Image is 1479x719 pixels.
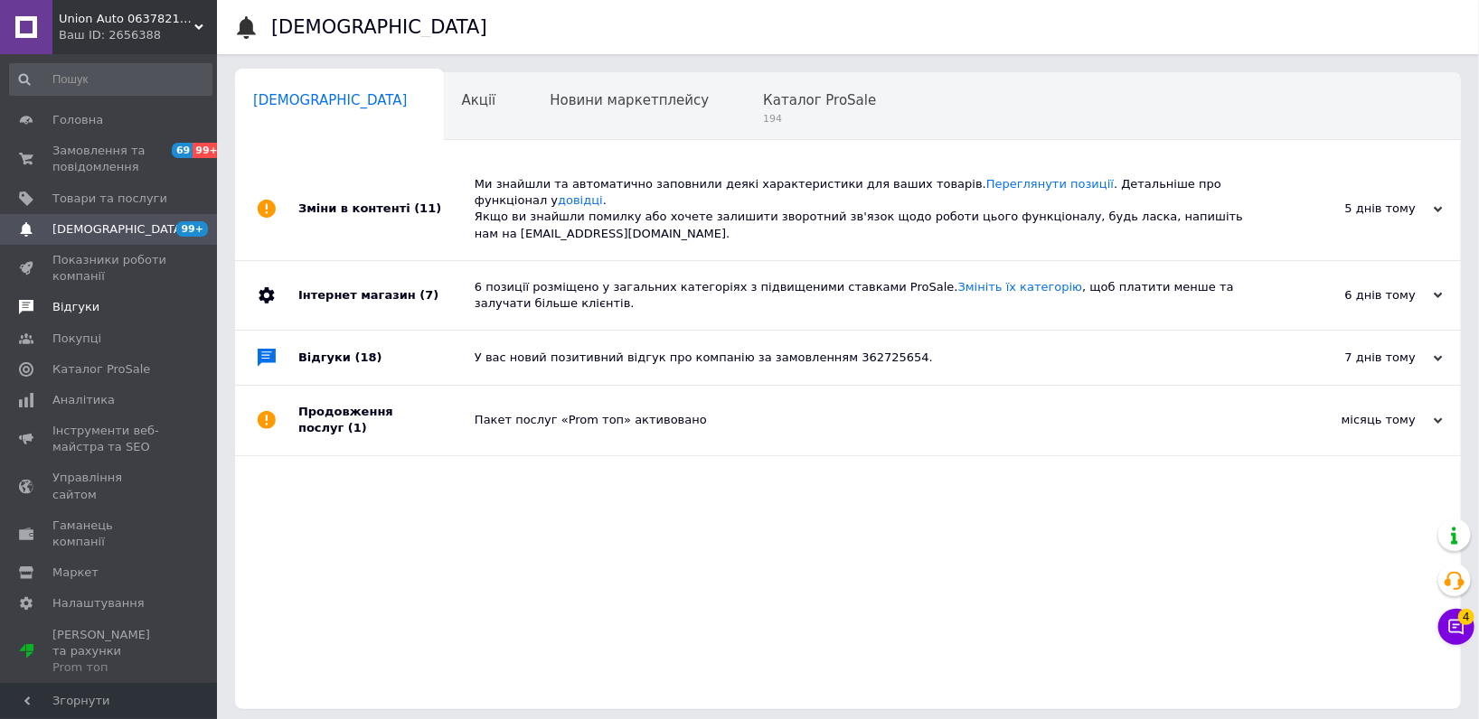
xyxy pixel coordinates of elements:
div: Інтернет магазин [298,261,475,330]
input: Пошук [9,63,212,96]
span: Інструменти веб-майстра та SEO [52,423,167,455]
span: Головна [52,112,103,128]
div: 6 позиції розміщено у загальних категоріях з підвищеними ставками ProSale. , щоб платити менше та... [475,279,1262,312]
span: 4 [1458,609,1474,625]
div: Ваш ID: 2656388 [59,27,217,43]
div: Зміни в контенті [298,158,475,260]
span: [DEMOGRAPHIC_DATA] [253,92,408,108]
span: Товари та послуги [52,191,167,207]
a: довідці [558,193,603,207]
div: 7 днів тому [1262,350,1443,366]
span: (18) [355,350,382,364]
a: Переглянути позиції [986,177,1114,191]
span: Новини маркетплейсу [550,92,709,108]
span: Показники роботи компанії [52,252,167,285]
div: Продовження послуг [298,386,475,454]
span: Аналітика [52,392,115,408]
button: Чат з покупцем4 [1438,609,1474,645]
span: 69 [172,143,193,158]
span: 99+ [193,143,222,158]
span: Управління сайтом [52,470,167,502]
div: Prom топ [52,659,167,676]
div: Відгуки [298,331,475,385]
span: Акції [462,92,496,108]
span: Union Аuto 0637821853 автозапчастини [59,11,194,27]
span: (1) [348,421,367,434]
span: (7) [419,288,438,302]
span: [PERSON_NAME] та рахунки [52,627,167,677]
div: У вас новий позитивний відгук про компанію за замовленням 362725654. [475,350,1262,366]
span: Покупці [52,331,101,347]
a: Змініть їх категорію [958,280,1083,294]
span: Налаштування [52,595,145,612]
span: Маркет [52,565,99,581]
span: 194 [763,112,876,126]
span: [DEMOGRAPHIC_DATA] [52,221,186,238]
div: 5 днів тому [1262,201,1443,217]
div: Пакет послуг «Prom топ» активовано [475,412,1262,428]
span: Гаманець компанії [52,518,167,550]
span: Каталог ProSale [763,92,876,108]
span: (11) [414,201,441,215]
div: Ми знайшли та автоматично заповнили деякі характеристики для ваших товарів. . Детальніше про функ... [475,176,1262,242]
span: Замовлення та повідомлення [52,143,167,175]
div: місяць тому [1262,412,1443,428]
span: Каталог ProSale [52,361,150,378]
h1: [DEMOGRAPHIC_DATA] [271,16,487,38]
span: 99+ [176,221,208,237]
div: 6 днів тому [1262,287,1443,303]
span: Відгуки [52,299,99,315]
